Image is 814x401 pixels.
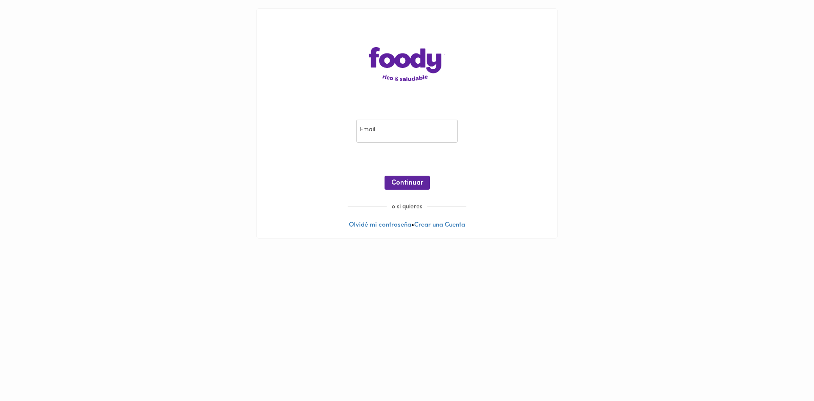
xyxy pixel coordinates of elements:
[369,47,445,81] img: logo-main-page.png
[387,204,427,210] span: o si quieres
[356,120,458,143] input: pepitoperez@gmail.com
[414,222,465,228] a: Crear una Cuenta
[391,179,423,187] span: Continuar
[349,222,411,228] a: Olvidé mi contraseña
[257,9,557,238] div: •
[765,352,806,393] iframe: Messagebird Livechat Widget
[385,176,430,190] button: Continuar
